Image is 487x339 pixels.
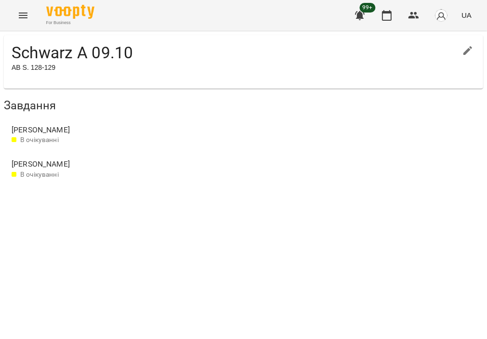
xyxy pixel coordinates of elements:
span: [PERSON_NAME] [12,124,466,136]
p: В очікуванні [12,170,466,180]
img: avatar_s.png [434,9,448,22]
p: В очікуванні [12,135,466,145]
div: Завдання [4,98,474,113]
span: 99+ [360,3,376,13]
span: UA [461,10,472,20]
button: Menu [12,4,35,27]
div: [PERSON_NAME]В очікуванні [4,117,474,152]
img: Voopty Logo [46,5,94,19]
span: For Business [46,20,94,26]
button: UA [458,6,475,24]
div: [PERSON_NAME]В очікуванні [4,152,474,186]
p: AB S. 128-129 [12,63,475,72]
div: Schwarz A 09.10 [12,43,475,63]
span: [PERSON_NAME] [12,158,466,170]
